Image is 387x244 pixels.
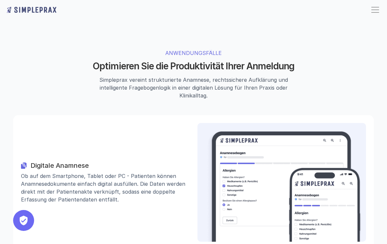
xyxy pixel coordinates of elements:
p: Ob auf dem Smartphone, Tablet oder PC - Patienten können Anamnese­dokumente einfach digital ausfü... [21,172,190,203]
img: Beispielbild der digitalen Anamnese [205,131,362,242]
p: ANWENDUNGSFÄLLE [91,49,296,57]
p: Simpleprax vereint strukturierte Anamnese, rechtssichere Aufklärung und intelligente Fragebogenlo... [92,76,295,99]
h2: Optimieren Sie die Produktivität Ihrer Anmeldung [71,61,316,72]
h3: Digitale Anamnese [31,161,190,169]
